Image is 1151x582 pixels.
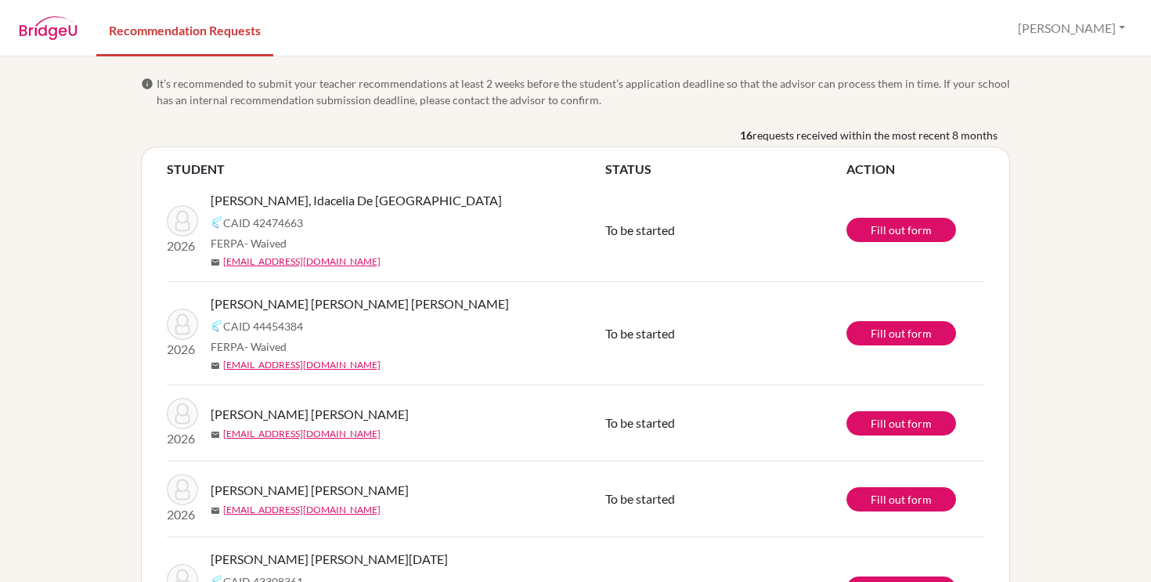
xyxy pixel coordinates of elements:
[211,550,448,569] span: [PERSON_NAME] [PERSON_NAME][DATE]
[211,191,502,210] span: [PERSON_NAME], Idacelia De [GEOGRAPHIC_DATA]
[211,481,409,500] span: [PERSON_NAME] [PERSON_NAME]
[211,338,287,355] span: FERPA
[141,78,153,90] span: info
[605,415,675,430] span: To be started
[167,160,605,179] th: STUDENT
[211,258,220,267] span: mail
[223,255,381,269] a: [EMAIL_ADDRESS][DOMAIN_NAME]
[846,321,956,345] a: Fill out form
[211,430,220,439] span: mail
[167,309,198,340] img: Rodriguez Fernandez, Camilla Alexandra
[605,326,675,341] span: To be started
[157,75,1010,108] span: It’s recommended to submit your teacher recommendations at least 2 weeks before the student’s app...
[223,215,303,231] span: CAID 42474663
[211,405,409,424] span: [PERSON_NAME] [PERSON_NAME]
[605,160,846,179] th: STATUS
[211,216,223,229] img: Common App logo
[167,474,198,505] img: Cajina Rivas, Diana Adriela
[211,320,223,332] img: Common App logo
[167,505,198,524] p: 2026
[211,506,220,515] span: mail
[605,491,675,506] span: To be started
[846,218,956,242] a: Fill out form
[167,398,198,429] img: Cajina Rivas, Diana Adriela
[1011,13,1132,43] button: [PERSON_NAME]
[752,127,998,143] span: requests received within the most recent 8 months
[167,340,198,359] p: 2026
[244,340,287,353] span: - Waived
[223,318,303,334] span: CAID 44454384
[167,429,198,448] p: 2026
[167,205,198,237] img: Gutierrez Medina, Idacelia De Los Angeles
[846,160,984,179] th: ACTION
[740,127,752,143] b: 16
[244,237,287,250] span: - Waived
[605,222,675,237] span: To be started
[211,361,220,371] span: mail
[223,358,381,372] a: [EMAIL_ADDRESS][DOMAIN_NAME]
[846,411,956,436] a: Fill out form
[96,2,273,56] a: Recommendation Requests
[846,487,956,512] a: Fill out form
[223,427,381,441] a: [EMAIL_ADDRESS][DOMAIN_NAME]
[19,16,78,40] img: BridgeU logo
[211,235,287,251] span: FERPA
[211,295,509,313] span: [PERSON_NAME] [PERSON_NAME] [PERSON_NAME]
[223,503,381,517] a: [EMAIL_ADDRESS][DOMAIN_NAME]
[167,237,198,255] p: 2026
